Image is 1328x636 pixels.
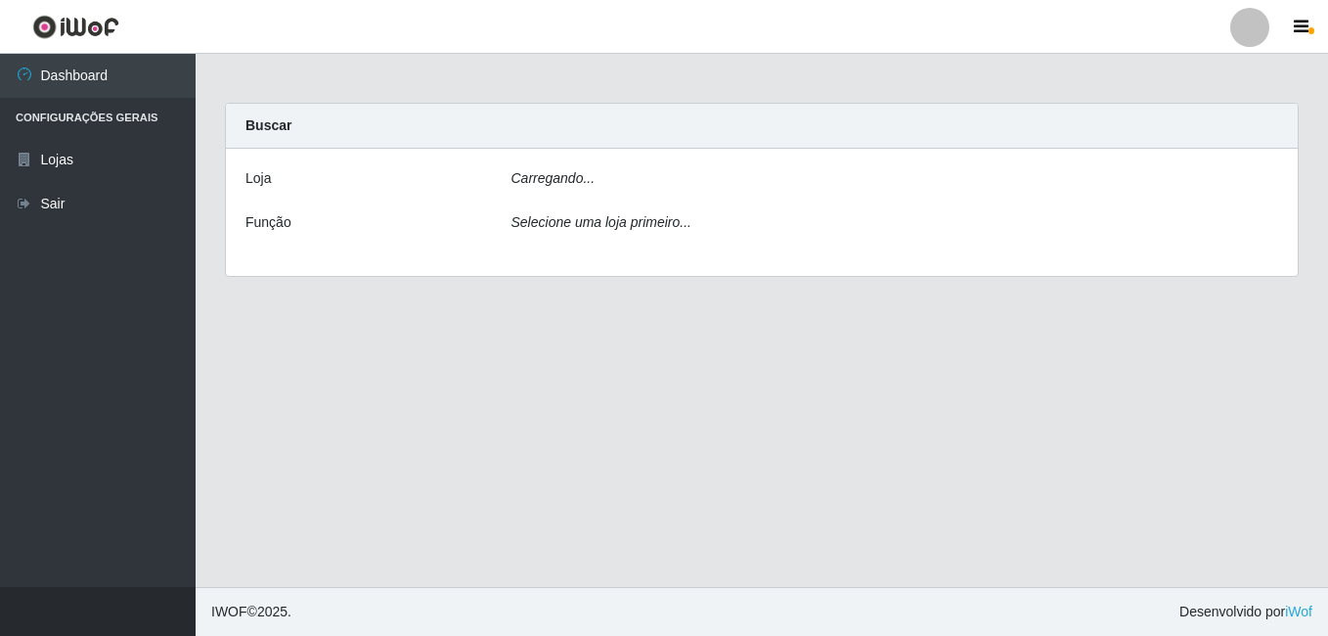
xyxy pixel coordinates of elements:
[511,214,691,230] i: Selecione uma loja primeiro...
[511,170,596,186] i: Carregando...
[211,604,247,619] span: IWOF
[1179,602,1312,622] span: Desenvolvido por
[245,117,291,133] strong: Buscar
[1285,604,1312,619] a: iWof
[245,212,291,233] label: Função
[245,168,271,189] label: Loja
[211,602,291,622] span: © 2025 .
[32,15,119,39] img: CoreUI Logo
